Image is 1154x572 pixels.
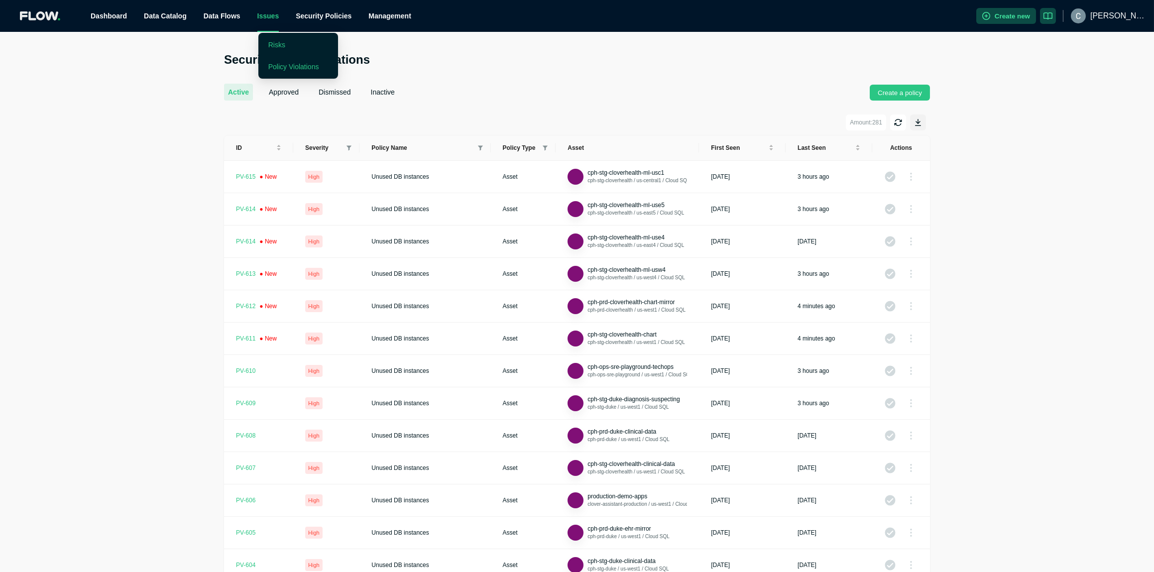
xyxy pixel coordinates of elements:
span: Asset [503,529,518,536]
span: Asset [503,173,518,180]
span: Asset [503,303,518,310]
span: cph-stg-duke-diagnosis-suspecting [587,396,680,403]
span: Asset [503,238,518,245]
button: cph-stg-cloverhealth-chart [587,331,657,339]
button: production-demo-apps [587,492,647,500]
span: cph-stg-duke-clinical-data [587,558,656,565]
button: Amount:281 [846,114,886,130]
div: 3 hours ago [798,270,829,278]
span: Policy Type [503,144,539,152]
th: Last seen [786,135,872,161]
h2: Security Policy Violations [224,52,930,68]
a: Risks [268,41,285,49]
div: DBInstancecph-stg-cloverhealth-clinical-datacph-stg-cloverhealth / us-west1 / Cloud SQL [568,460,685,476]
span: cph-stg-cloverhealth / us-east5 / Cloud SQL [587,210,684,216]
img: DBInstance [571,495,581,506]
div: High [305,559,323,571]
a: Create a policy [870,85,930,101]
div: DBInstanceproduction-demo-appsclover-assistant-production / us-west1 / Cloud SQL [568,492,687,508]
span: cph-stg-duke / us-west1 / Cloud SQL [587,404,669,410]
img: DBInstance [571,528,581,538]
span: Asset [503,432,518,439]
div: [DATE] [711,529,730,537]
div: PV- 606 [236,496,255,504]
button: Create new [976,8,1036,24]
div: 3 hours ago [798,205,829,213]
span: Unused DB instances [371,562,429,569]
button: DBInstance [568,266,583,282]
button: DBInstance [568,492,583,508]
img: DBInstance [571,172,581,182]
div: PV- 614 [236,205,277,213]
a: Policy Violations [268,63,319,71]
div: DBInstancecph-stg-cloverhealth-ml-usw4cph-stg-cloverhealth / us-west4 / Cloud SQL [568,266,685,282]
button: DBInstance [568,363,583,379]
span: Last seen [798,144,853,152]
div: 3 hours ago [798,399,829,407]
span: Unused DB instances [371,270,429,277]
button: cph-stg-cloverhealth-clinical-data [587,460,675,468]
span: cph-ops-sre-playground / us-west1 / Cloud SQL [587,372,692,377]
th: ID [224,135,293,161]
span: Asset [503,562,518,569]
img: DBInstance [571,236,581,247]
button: cph-prd-cloverhealth-chart-mirror [587,298,675,306]
div: High [305,462,323,474]
span: cph-prd-cloverhealth / us-west1 / Cloud SQL [587,307,686,313]
span: First seen [711,144,767,152]
span: cph-prd-cloverhealth-chart-mirror [587,299,675,306]
span: Asset [503,335,518,342]
span: Unused DB instances [371,400,429,407]
span: cph-prd-duke / us-west1 / Cloud SQL [587,437,670,442]
img: DBInstance [571,269,581,279]
button: cph-ops-sre-playground-techops [587,363,674,371]
div: 3 hours ago [798,173,829,181]
span: Unused DB instances [371,173,429,180]
th: First seen [699,135,786,161]
span: cph-stg-cloverhealth-ml-usc1 [587,169,664,176]
button: cph-stg-cloverhealth-ml-usw4 [587,266,666,274]
img: DBInstance [571,463,581,473]
span: Asset [503,270,518,277]
div: PV- 612 [236,302,277,310]
span: Unused DB instances [371,335,429,342]
button: approved [265,84,303,101]
span: cph-prd-duke-clinical-data [587,428,656,435]
th: Actions [872,135,930,161]
div: [DATE] [711,237,730,245]
span: cph-stg-cloverhealth / us-west1 / Cloud SQL [587,469,685,474]
img: DBInstance [571,334,581,344]
div: PV- 611 [236,335,277,343]
div: [DATE] [798,237,816,245]
div: DBInstancecph-prd-duke-ehr-mirrorcph-prd-duke / us-west1 / Cloud SQL [568,525,670,541]
button: active [224,84,253,101]
span: cph-stg-cloverhealth / us-west4 / Cloud SQL [587,275,685,280]
span: Asset [503,400,518,407]
div: DBInstancecph-prd-duke-clinical-datacph-prd-duke / us-west1 / Cloud SQL [568,428,670,444]
div: DBInstancecph-prd-cloverhealth-chart-mirrorcph-prd-cloverhealth / us-west1 / Cloud SQL [568,298,686,314]
span: Unused DB instances [371,497,429,504]
div: PV- 609 [236,399,255,407]
div: High [305,333,323,344]
img: DBInstance [571,301,581,312]
div: 4 minutes ago [798,302,835,310]
span: Unused DB instances [371,238,429,245]
div: High [305,171,323,183]
div: DBInstancecph-stg-duke-diagnosis-suspectingcph-stg-duke / us-west1 / Cloud SQL [568,395,680,411]
span: Unused DB instances [371,367,429,374]
div: DBInstancecph-stg-cloverhealth-ml-use4cph-stg-cloverhealth / us-east4 / Cloud SQL [568,233,684,249]
button: DBInstance [568,201,583,217]
div: [DATE] [711,399,730,407]
span: Asset [503,206,518,213]
div: [DATE] [798,464,816,472]
button: DBInstance [568,331,583,346]
img: DBInstance [571,204,581,215]
div: PV- 605 [236,529,255,537]
span: Unused DB instances [371,529,429,536]
button: cph-stg-cloverhealth-ml-usc1 [587,169,664,177]
span: Data Flows [204,12,240,20]
span: cph-stg-cloverhealth-clinical-data [587,460,675,467]
div: [DATE] [798,432,816,440]
span: Unused DB instances [371,303,429,310]
button: DBInstance [568,169,583,185]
